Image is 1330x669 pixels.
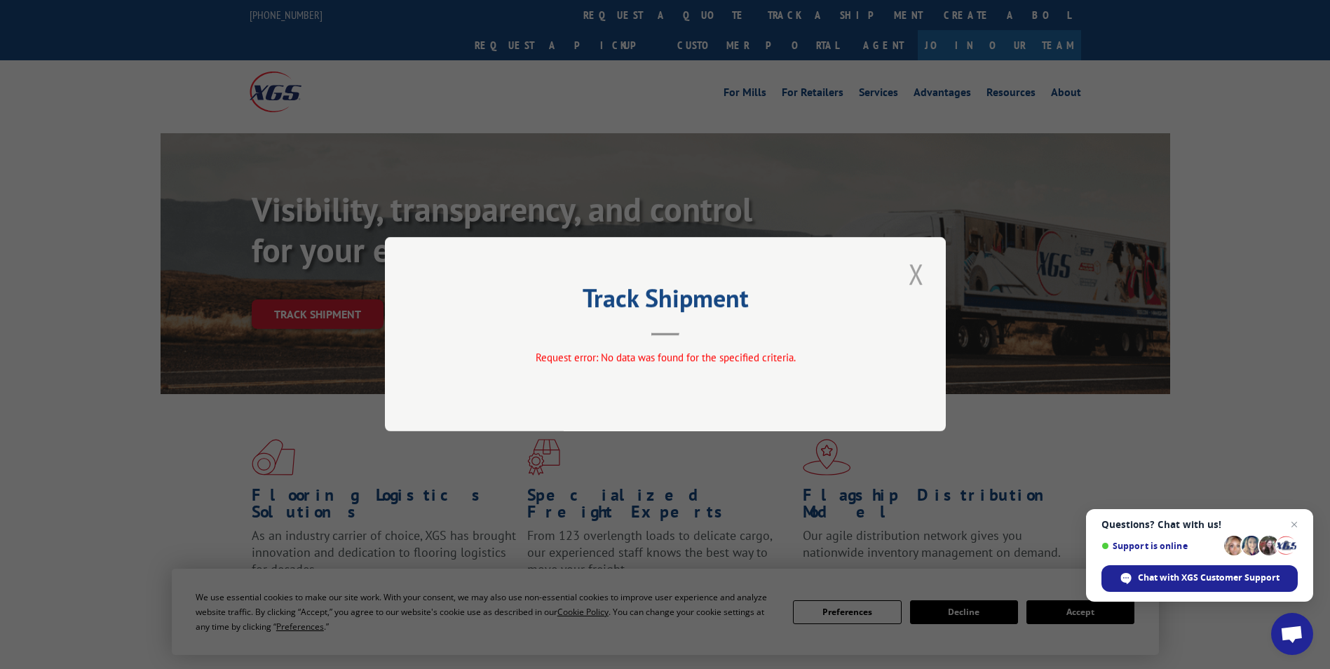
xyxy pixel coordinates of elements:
[1101,519,1298,530] span: Questions? Chat with us!
[535,351,795,365] span: Request error: No data was found for the specified criteria.
[904,255,928,293] button: Close modal
[1101,541,1219,551] span: Support is online
[1101,565,1298,592] span: Chat with XGS Customer Support
[1271,613,1313,655] a: Open chat
[455,288,876,315] h2: Track Shipment
[1138,572,1280,584] span: Chat with XGS Customer Support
